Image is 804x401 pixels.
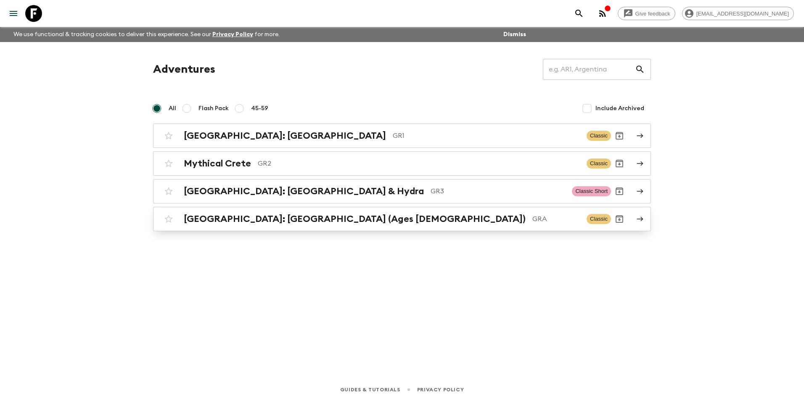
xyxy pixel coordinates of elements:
[572,186,611,196] span: Classic Short
[184,158,251,169] h2: Mythical Crete
[393,131,580,141] p: GR1
[198,104,229,113] span: Flash Pack
[340,385,400,394] a: Guides & Tutorials
[184,130,386,141] h2: [GEOGRAPHIC_DATA]: [GEOGRAPHIC_DATA]
[153,179,651,203] a: [GEOGRAPHIC_DATA]: [GEOGRAPHIC_DATA] & HydraGR3Classic ShortArchive
[587,214,611,224] span: Classic
[631,11,675,17] span: Give feedback
[618,7,675,20] a: Give feedback
[153,61,215,78] h1: Adventures
[611,211,628,227] button: Archive
[611,127,628,144] button: Archive
[258,158,580,169] p: GR2
[184,214,526,224] h2: [GEOGRAPHIC_DATA]: [GEOGRAPHIC_DATA] (Ages [DEMOGRAPHIC_DATA])
[587,158,611,169] span: Classic
[682,7,794,20] div: [EMAIL_ADDRESS][DOMAIN_NAME]
[5,5,22,22] button: menu
[212,32,253,37] a: Privacy Policy
[431,186,565,196] p: GR3
[417,385,464,394] a: Privacy Policy
[153,207,651,231] a: [GEOGRAPHIC_DATA]: [GEOGRAPHIC_DATA] (Ages [DEMOGRAPHIC_DATA])GRAClassicArchive
[153,124,651,148] a: [GEOGRAPHIC_DATA]: [GEOGRAPHIC_DATA]GR1ClassicArchive
[169,104,176,113] span: All
[692,11,793,17] span: [EMAIL_ADDRESS][DOMAIN_NAME]
[611,155,628,172] button: Archive
[611,183,628,200] button: Archive
[595,104,644,113] span: Include Archived
[10,27,283,42] p: We use functional & tracking cookies to deliver this experience. See our for more.
[587,131,611,141] span: Classic
[532,214,580,224] p: GRA
[184,186,424,197] h2: [GEOGRAPHIC_DATA]: [GEOGRAPHIC_DATA] & Hydra
[571,5,587,22] button: search adventures
[251,104,268,113] span: 45-59
[543,58,635,81] input: e.g. AR1, Argentina
[501,29,528,40] button: Dismiss
[153,151,651,176] a: Mythical CreteGR2ClassicArchive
